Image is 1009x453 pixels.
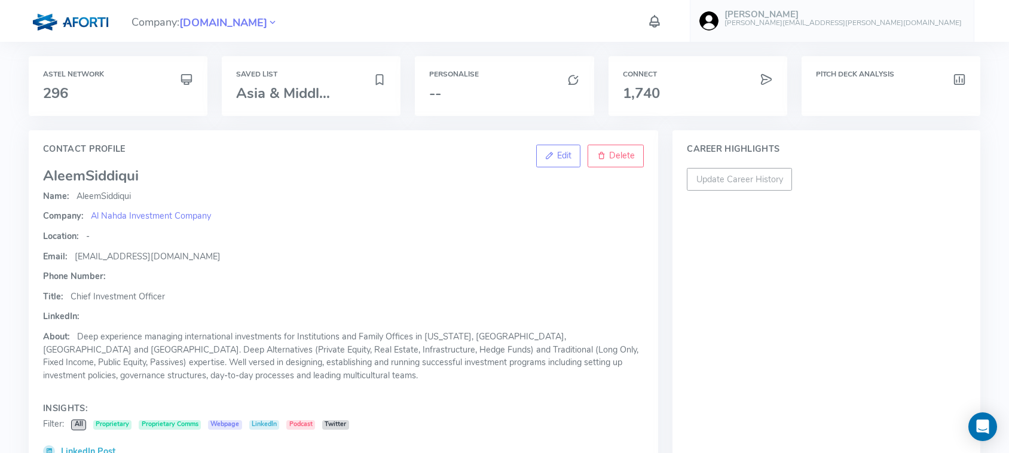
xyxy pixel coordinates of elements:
[132,11,278,32] span: Company:
[724,10,962,20] h5: [PERSON_NAME]
[687,168,792,191] span: Please add a LinkedIn URL to update career history
[286,420,315,430] span: Podcast
[249,420,280,430] span: LinkedIn
[179,15,267,31] span: [DOMAIN_NAME]
[43,71,193,78] h6: Astel Network
[623,71,773,78] h6: Connect
[139,420,201,430] span: Proprietary Comms
[236,84,330,103] span: Asia & Middl...
[609,149,635,161] span: Delete
[91,210,211,222] a: Al Nahda Investment Company
[43,330,638,381] span: Deep experience managing international investments for Institutions and Family Offices in [US_STA...
[43,168,644,183] h3: Aleem
[43,310,80,322] span: LinkedIn:
[43,190,69,202] span: Name:
[816,71,966,78] h6: Pitch Deck Analysis
[588,145,644,167] a: Delete
[43,230,79,242] span: Location:
[85,166,139,185] span: Siddiqui
[43,250,68,262] span: Email:
[623,84,660,103] span: 1,740
[43,290,63,302] span: Title:
[71,420,86,430] span: All
[86,230,90,242] span: -
[687,145,966,154] h4: Career Highlights
[43,418,644,431] div: Filter:
[75,250,221,262] span: [EMAIL_ADDRESS][DOMAIN_NAME]
[236,71,386,78] h6: Saved List
[93,420,132,430] span: Proprietary
[322,420,349,430] span: Twitter
[179,15,267,29] a: [DOMAIN_NAME]
[43,270,106,282] span: Phone Number:
[43,145,644,154] h4: Contact Profile
[536,145,581,167] a: Edit
[43,84,68,103] span: 296
[71,290,165,302] span: Chief Investment Officer
[43,330,70,342] span: About:
[208,420,242,430] span: Webpage
[429,71,579,78] h6: Personalise
[43,210,84,222] span: Company:
[968,412,997,441] div: Open Intercom Messenger
[43,190,644,203] p: Aleem
[43,404,644,414] h4: Insights:
[699,11,718,30] img: user-image
[429,84,441,103] span: --
[557,149,571,161] span: Edit
[101,190,131,202] span: Siddiqui
[724,19,962,27] h6: [PERSON_NAME][EMAIL_ADDRESS][PERSON_NAME][DOMAIN_NAME]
